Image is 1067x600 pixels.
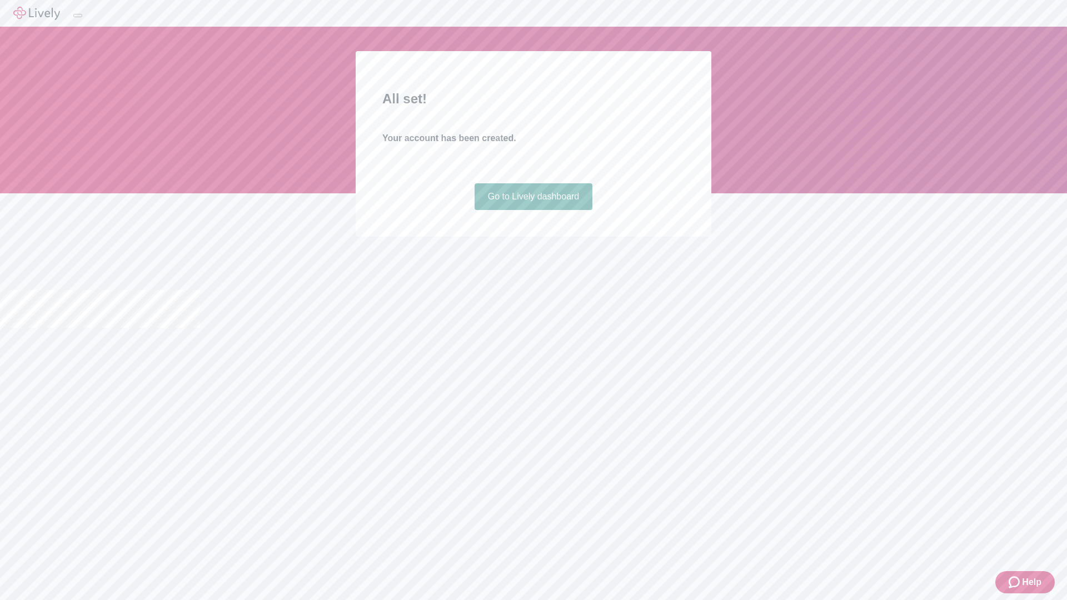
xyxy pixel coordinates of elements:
[382,89,685,109] h2: All set!
[73,14,82,17] button: Log out
[382,132,685,145] h4: Your account has been created.
[995,571,1055,593] button: Zendesk support iconHelp
[1009,576,1022,589] svg: Zendesk support icon
[13,7,60,20] img: Lively
[475,183,593,210] a: Go to Lively dashboard
[1022,576,1041,589] span: Help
